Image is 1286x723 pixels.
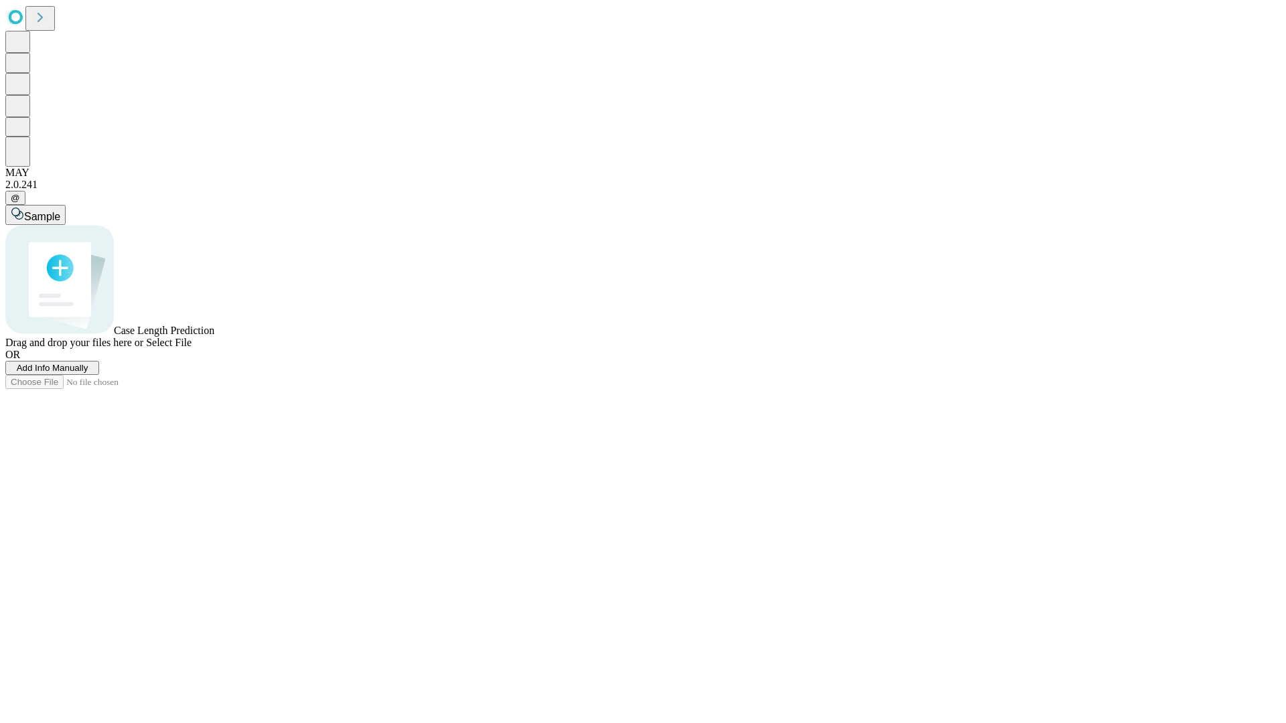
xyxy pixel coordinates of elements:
span: Add Info Manually [17,363,88,373]
button: Sample [5,205,66,225]
span: Select File [146,337,192,348]
div: 2.0.241 [5,179,1281,191]
span: Drag and drop your files here or [5,337,143,348]
span: Sample [24,211,60,222]
div: MAY [5,167,1281,179]
span: OR [5,349,20,360]
button: Add Info Manually [5,361,99,375]
button: @ [5,191,25,205]
span: Case Length Prediction [114,325,214,336]
span: @ [11,193,20,203]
